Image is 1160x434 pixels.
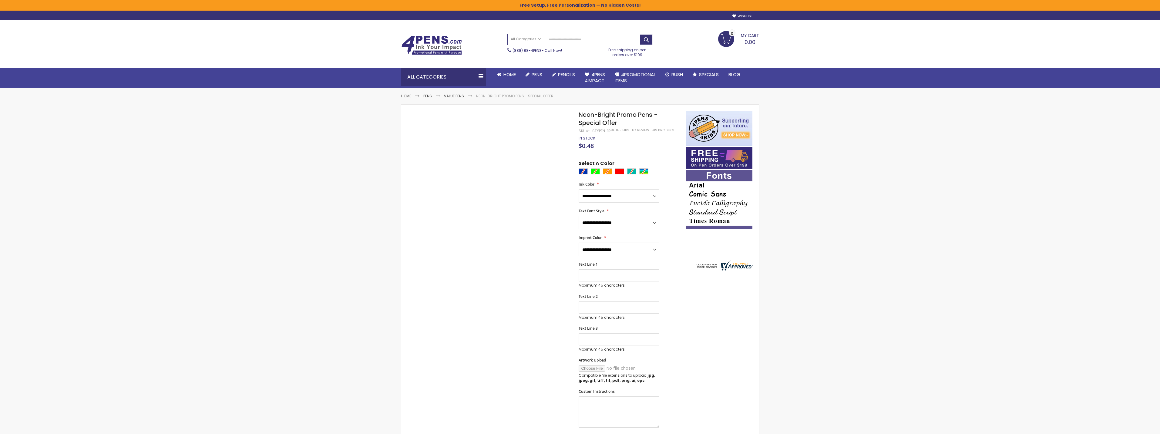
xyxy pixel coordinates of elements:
span: Home [503,71,516,78]
img: 4Pens Custom Pens and Promotional Products [401,35,462,55]
span: - Call Now! [513,48,562,53]
div: STYPEN-1R [592,129,611,133]
a: Home [492,68,521,81]
span: Ink Color [579,182,594,187]
a: Pencils [547,68,580,81]
a: 4PROMOTIONALITEMS [610,68,661,88]
div: Red [615,168,624,174]
a: All Categories [508,34,544,44]
p: Maximum 45 characters [579,283,659,288]
span: Text Font Style [579,208,604,214]
span: Text Line 3 [579,326,598,331]
span: 4PROMOTIONAL ITEMS [615,71,656,84]
strong: SKU [579,128,590,133]
p: Compatible file extensions to upload: [579,373,659,383]
a: Be the first to review this product [611,128,674,133]
img: 4pens.com widget logo [695,260,753,271]
div: Free shipping on pen orders over $199 [602,45,653,57]
span: Imprint Color [579,235,602,240]
a: (888) 88-4PENS [513,48,542,53]
a: Value Pens [444,93,464,99]
div: Availability [579,136,595,141]
span: 0.00 [745,38,755,46]
a: Blog [724,68,745,81]
strong: jpg, jpeg, gif, tiff, tif, pdf, png, ai, eps [579,373,655,383]
span: Pens [532,71,542,78]
a: Pens [423,93,432,99]
span: $0.48 [579,142,594,150]
span: Text Line 1 [579,262,598,267]
a: 4pens.com certificate URL [695,267,753,272]
a: 0.00 0 [718,31,759,46]
span: In stock [579,136,595,141]
span: Artwork Upload [579,358,606,363]
a: Specials [688,68,724,81]
a: Pens [521,68,547,81]
span: Rush [671,71,683,78]
span: 4Pens 4impact [585,71,605,84]
a: Home [401,93,411,99]
span: All Categories [511,37,541,42]
span: Specials [699,71,719,78]
li: Neon-Bright Promo Pens - Special Offer [476,94,553,99]
a: Rush [661,68,688,81]
span: Text Line 2 [579,294,598,299]
a: Wishlist [732,14,753,19]
p: Maximum 45 characters [579,315,659,320]
img: 4pens 4 kids [686,111,752,146]
div: All Categories [401,68,486,86]
span: 0 [731,31,733,36]
p: Maximum 45 characters [579,347,659,352]
span: Select A Color [579,160,614,168]
span: Pencils [558,71,575,78]
span: Custom Instructions [579,389,615,394]
span: Neon-Bright Promo Pens - Special Offer [579,110,657,127]
a: 4Pens4impact [580,68,610,88]
img: Free shipping on orders over $199 [686,147,752,169]
span: Blog [728,71,740,78]
img: font-personalization-examples [686,170,752,229]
